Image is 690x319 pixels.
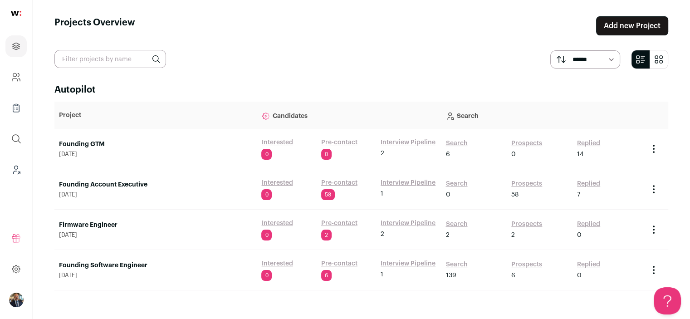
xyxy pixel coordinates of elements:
[445,139,467,148] a: Search
[59,221,252,230] a: Firmware Engineer
[321,270,332,281] span: 6
[5,97,27,119] a: Company Lists
[261,138,293,147] a: Interested
[445,150,450,159] span: 6
[654,287,681,314] iframe: Help Scout Beacon - Open
[54,50,166,68] input: Filter projects by name
[648,265,659,275] button: Project Actions
[261,270,272,281] span: 0
[445,271,456,280] span: 139
[381,270,383,279] span: 1
[59,111,252,120] p: Project
[11,11,21,16] img: wellfound-shorthand-0d5821cbd27db2630d0214b213865d53afaa358527fdda9d0ea32b1df1b89c2c.svg
[9,293,24,307] img: 18202275-medium_jpg
[59,261,252,270] a: Founding Software Engineer
[511,139,542,148] a: Prospects
[648,184,659,195] button: Project Actions
[321,178,357,187] a: Pre-contact
[321,219,357,228] a: Pre-contact
[577,271,582,280] span: 0
[511,220,542,229] a: Prospects
[54,83,668,96] h2: Autopilot
[321,149,332,160] span: 0
[261,230,272,240] span: 0
[577,220,600,229] a: Replied
[445,106,639,124] p: Search
[321,138,357,147] a: Pre-contact
[596,16,668,35] a: Add new Project
[445,190,450,199] span: 0
[381,138,436,147] a: Interview Pipeline
[381,259,436,268] a: Interview Pipeline
[59,231,252,239] span: [DATE]
[59,151,252,158] span: [DATE]
[261,149,272,160] span: 0
[577,139,600,148] a: Replied
[59,140,252,149] a: Founding GTM
[261,106,436,124] p: Candidates
[648,224,659,235] button: Project Actions
[577,179,600,188] a: Replied
[511,231,515,240] span: 2
[445,260,467,269] a: Search
[577,231,582,240] span: 0
[321,230,332,240] span: 2
[381,178,436,187] a: Interview Pipeline
[54,16,135,35] h1: Projects Overview
[261,189,272,200] span: 0
[321,259,357,268] a: Pre-contact
[381,189,383,198] span: 1
[5,66,27,88] a: Company and ATS Settings
[445,179,467,188] a: Search
[9,293,24,307] button: Open dropdown
[511,190,519,199] span: 58
[445,220,467,229] a: Search
[321,189,335,200] span: 58
[261,219,293,228] a: Interested
[511,271,515,280] span: 6
[5,159,27,181] a: Leads (Backoffice)
[261,259,293,268] a: Interested
[511,260,542,269] a: Prospects
[5,35,27,57] a: Projects
[577,150,584,159] span: 14
[381,230,384,239] span: 2
[648,143,659,154] button: Project Actions
[511,179,542,188] a: Prospects
[577,190,580,199] span: 7
[59,272,252,279] span: [DATE]
[261,178,293,187] a: Interested
[59,180,252,189] a: Founding Account Executive
[381,219,436,228] a: Interview Pipeline
[59,191,252,198] span: [DATE]
[577,260,600,269] a: Replied
[381,149,384,158] span: 2
[511,150,516,159] span: 0
[445,231,449,240] span: 2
